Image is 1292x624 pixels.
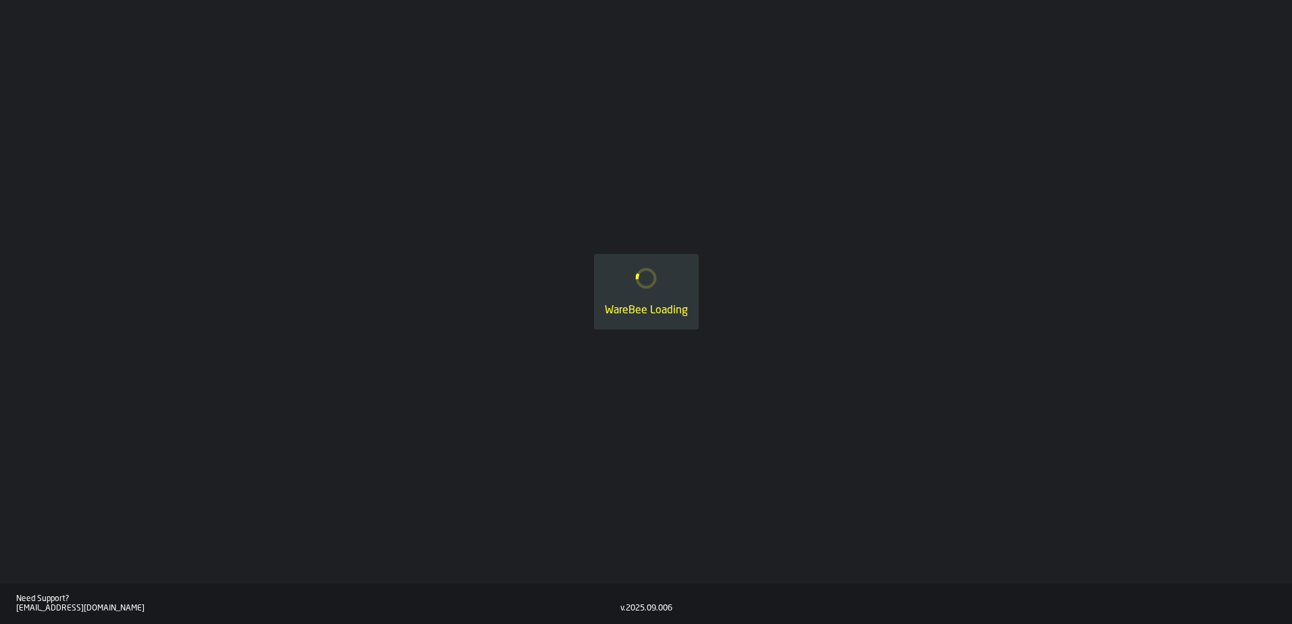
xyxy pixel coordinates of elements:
div: v. [620,604,626,613]
div: 2025.09.006 [626,604,672,613]
div: Need Support? [16,594,620,604]
a: Need Support?[EMAIL_ADDRESS][DOMAIN_NAME] [16,594,620,613]
div: WareBee Loading [605,303,688,319]
div: [EMAIL_ADDRESS][DOMAIN_NAME] [16,604,620,613]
